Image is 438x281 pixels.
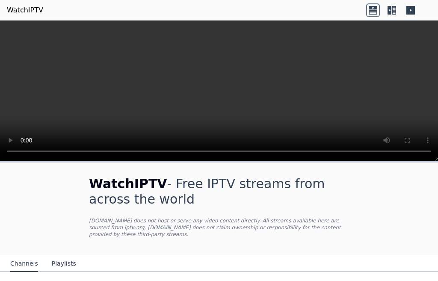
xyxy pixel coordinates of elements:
span: WatchIPTV [89,176,167,191]
h1: - Free IPTV streams from across the world [89,176,349,207]
button: Channels [10,256,38,272]
a: iptv-org [124,225,145,231]
a: WatchIPTV [7,5,43,15]
button: Playlists [52,256,76,272]
p: [DOMAIN_NAME] does not host or serve any video content directly. All streams available here are s... [89,217,349,238]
